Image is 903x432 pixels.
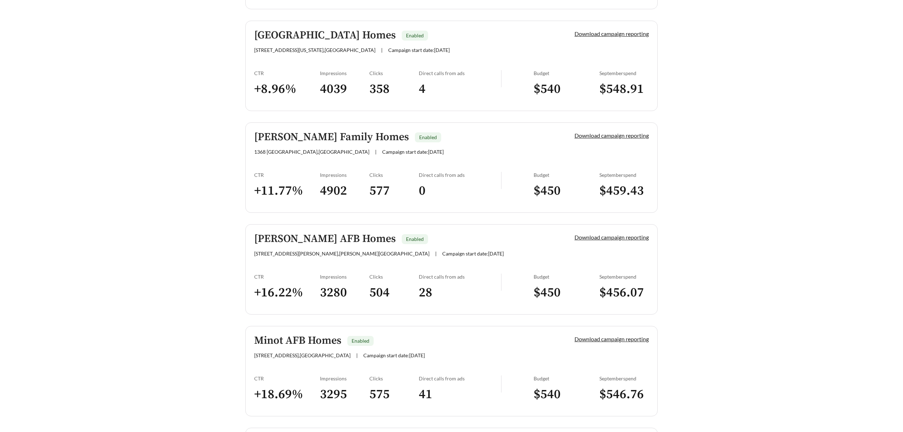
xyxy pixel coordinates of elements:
span: 1368 [GEOGRAPHIC_DATA] , [GEOGRAPHIC_DATA] [254,149,369,155]
a: Download campaign reporting [575,234,649,241]
h3: $ 546.76 [599,386,649,402]
div: Direct calls from ads [419,172,501,178]
div: Clicks [369,70,419,76]
span: | [375,149,376,155]
span: [STREET_ADDRESS][US_STATE] , [GEOGRAPHIC_DATA] [254,47,375,53]
img: line [501,274,502,291]
h3: $ 450 [534,285,599,301]
h3: + 16.22 % [254,285,320,301]
span: Campaign start date: [DATE] [442,251,504,257]
h3: $ 540 [534,386,599,402]
div: Clicks [369,375,419,381]
h5: Minot AFB Homes [254,335,341,347]
span: | [381,47,383,53]
a: [GEOGRAPHIC_DATA] HomesEnabled[STREET_ADDRESS][US_STATE],[GEOGRAPHIC_DATA]|Campaign start date:[D... [245,21,658,111]
h3: $ 459.43 [599,183,649,199]
h3: + 11.77 % [254,183,320,199]
h3: + 8.96 % [254,81,320,97]
h5: [PERSON_NAME] Family Homes [254,131,409,143]
div: September spend [599,172,649,178]
div: Clicks [369,172,419,178]
h3: 4902 [320,183,369,199]
span: [STREET_ADDRESS][PERSON_NAME] , [PERSON_NAME][GEOGRAPHIC_DATA] [254,251,429,257]
a: Download campaign reporting [575,30,649,37]
div: Budget [534,70,599,76]
h3: 575 [369,386,419,402]
span: | [435,251,437,257]
div: Budget [534,172,599,178]
div: Budget [534,375,599,381]
span: Campaign start date: [DATE] [363,352,425,358]
img: line [501,172,502,189]
h3: 358 [369,81,419,97]
h3: 504 [369,285,419,301]
div: Clicks [369,274,419,280]
h3: 41 [419,386,501,402]
h3: $ 548.91 [599,81,649,97]
div: Impressions [320,70,369,76]
h3: 577 [369,183,419,199]
span: Campaign start date: [DATE] [382,149,444,155]
div: September spend [599,375,649,381]
h3: 4039 [320,81,369,97]
div: Budget [534,274,599,280]
div: Impressions [320,375,369,381]
div: Impressions [320,172,369,178]
a: Download campaign reporting [575,336,649,342]
h3: 28 [419,285,501,301]
div: CTR [254,172,320,178]
h3: $ 456.07 [599,285,649,301]
div: September spend [599,274,649,280]
img: line [501,375,502,393]
h3: + 18.69 % [254,386,320,402]
div: Impressions [320,274,369,280]
span: Enabled [406,236,424,242]
h5: [PERSON_NAME] AFB Homes [254,233,396,245]
h3: 0 [419,183,501,199]
div: Direct calls from ads [419,70,501,76]
div: CTR [254,70,320,76]
a: [PERSON_NAME] AFB HomesEnabled[STREET_ADDRESS][PERSON_NAME],[PERSON_NAME][GEOGRAPHIC_DATA]|Campai... [245,224,658,315]
div: September spend [599,70,649,76]
h3: 4 [419,81,501,97]
span: | [356,352,358,358]
h5: [GEOGRAPHIC_DATA] Homes [254,30,396,41]
span: Enabled [406,32,424,38]
img: line [501,70,502,87]
div: Direct calls from ads [419,375,501,381]
a: Minot AFB HomesEnabled[STREET_ADDRESS],[GEOGRAPHIC_DATA]|Campaign start date:[DATE]Download campa... [245,326,658,416]
div: CTR [254,375,320,381]
span: Enabled [419,134,437,140]
h3: 3280 [320,285,369,301]
div: Direct calls from ads [419,274,501,280]
h3: $ 540 [534,81,599,97]
a: [PERSON_NAME] Family HomesEnabled1368 [GEOGRAPHIC_DATA],[GEOGRAPHIC_DATA]|Campaign start date:[DA... [245,122,658,213]
div: CTR [254,274,320,280]
h3: 3295 [320,386,369,402]
span: [STREET_ADDRESS] , [GEOGRAPHIC_DATA] [254,352,351,358]
a: Download campaign reporting [575,132,649,139]
span: Campaign start date: [DATE] [388,47,450,53]
span: Enabled [352,338,369,344]
h3: $ 450 [534,183,599,199]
